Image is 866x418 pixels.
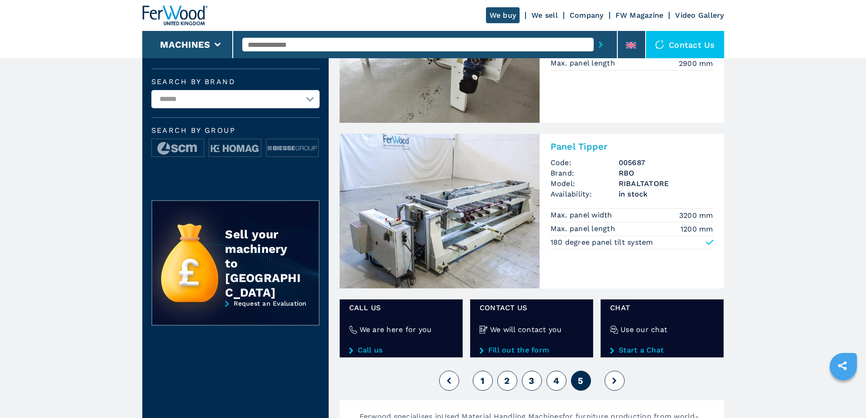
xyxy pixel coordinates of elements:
button: 5 [571,371,591,391]
span: 2 [504,375,510,386]
h4: We will contact you [490,324,562,335]
button: 1 [473,371,493,391]
img: Contact us [655,40,664,49]
a: FW Magazine [616,11,664,20]
img: image [266,139,318,157]
img: image [152,139,204,157]
a: Fill out the form [480,346,584,354]
h4: We are here for you [360,324,432,335]
img: We will contact you [480,326,488,334]
button: 2 [497,371,517,391]
span: 1 [481,375,485,386]
img: We are here for you [349,326,357,334]
button: submit-button [594,34,608,55]
span: Brand: [551,168,619,178]
span: CHAT [610,302,714,313]
img: Use our chat [610,326,618,334]
em: 3200 mm [679,210,713,221]
p: Max. panel length [551,224,618,234]
img: Ferwood [142,5,208,25]
span: 5 [578,375,583,386]
span: Availability: [551,189,619,199]
a: Call us [349,346,453,354]
em: 2900 mm [679,58,713,69]
button: 3 [522,371,542,391]
a: We sell [531,11,558,20]
h3: RIBALTATORE [619,178,713,189]
img: image [209,139,261,157]
div: Contact us [646,31,724,58]
a: Video Gallery [675,11,724,20]
a: Panel Tipper RBO RIBALTATOREPanel TipperCode:005687Brand:RBOModel:RIBALTATOREAvailability:in stoc... [340,134,724,288]
span: in stock [619,189,713,199]
iframe: Chat [827,377,859,411]
p: 180 degree panel tilt system [551,237,653,247]
a: sharethis [831,354,854,377]
h3: 005687 [619,157,713,168]
span: Code: [551,157,619,168]
p: Max. panel length [551,58,618,68]
span: Model: [551,178,619,189]
h2: Panel Tipper [551,141,713,152]
a: Company [570,11,604,20]
button: 4 [546,371,566,391]
div: Sell your machinery to [GEOGRAPHIC_DATA] [225,227,300,300]
span: Search by group [151,127,320,134]
h3: RBO [619,168,713,178]
button: Machines [160,39,210,50]
em: 1200 mm [681,224,713,234]
a: Request an Evaluation [151,300,320,332]
p: Max. panel width [551,210,615,220]
span: 3 [529,375,534,386]
a: Start a Chat [610,346,714,354]
img: Panel Tipper RBO RIBALTATORE [340,134,540,288]
span: CONTACT US [480,302,584,313]
a: We buy [486,7,520,23]
span: 4 [553,375,559,386]
label: Search by brand [151,78,320,86]
span: Call us [349,302,453,313]
h4: Use our chat [621,324,667,335]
